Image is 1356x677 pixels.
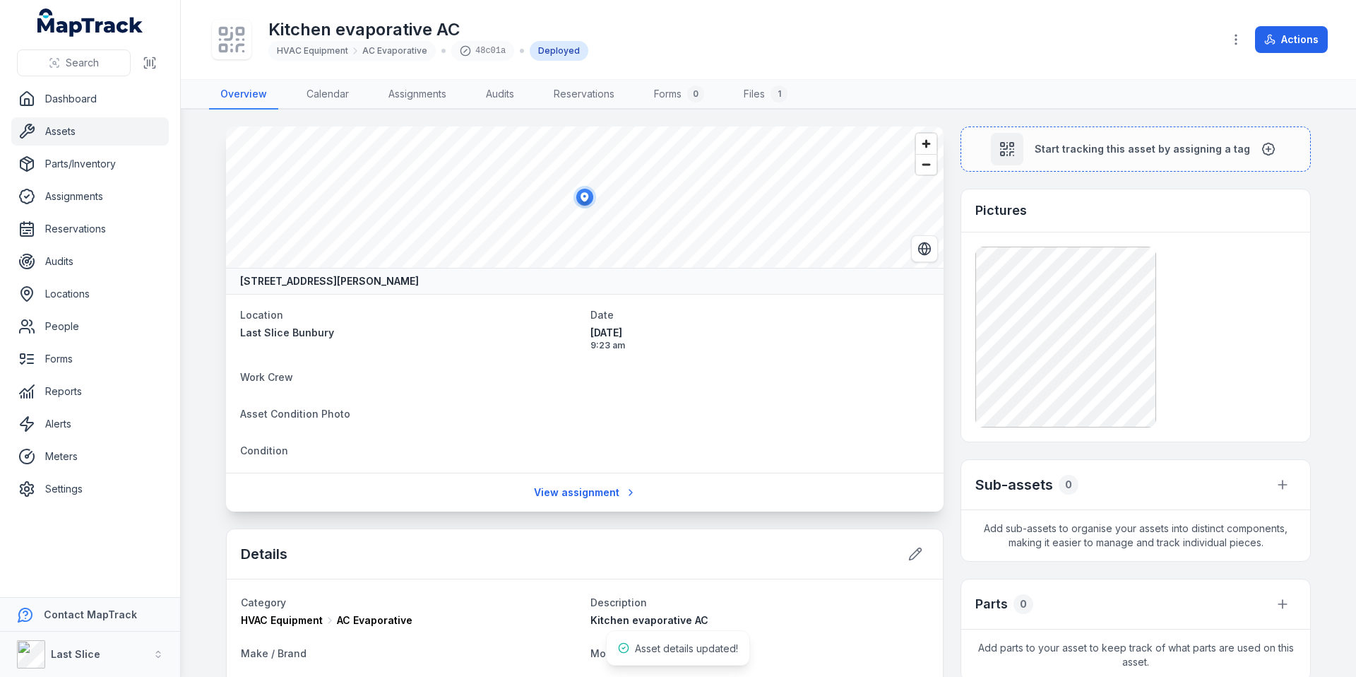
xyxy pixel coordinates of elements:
a: Overview [209,80,278,110]
span: Description [590,596,647,608]
span: Work Crew [240,371,293,383]
span: Date [590,309,614,321]
span: AC Evaporative [362,45,427,57]
a: MapTrack [37,8,143,37]
span: Last Slice Bunbury [240,326,334,338]
span: Asset Condition Photo [240,408,350,420]
a: View assignment [525,479,646,506]
span: Search [66,56,99,70]
a: Audits [475,80,525,110]
div: 1 [771,86,787,102]
strong: Contact MapTrack [44,608,137,620]
a: Assets [11,117,169,146]
div: 0 [1059,475,1078,495]
span: Model [590,647,621,659]
a: Parts/Inventory [11,150,169,178]
a: Alerts [11,410,169,438]
a: Assignments [377,80,458,110]
span: Kitchen evaporative AC [590,614,708,626]
span: Start tracking this asset by assigning a tag [1035,142,1250,156]
a: Calendar [295,80,360,110]
h2: Sub-assets [975,475,1053,495]
button: Start tracking this asset by assigning a tag [961,126,1311,172]
span: Category [241,596,286,608]
a: Forms [11,345,169,373]
span: Condition [240,445,288,457]
span: HVAC Equipment [277,45,348,57]
a: Reservations [11,215,169,243]
div: 48c01a [451,41,514,61]
span: Asset details updated! [635,642,738,654]
h1: Kitchen evaporative AC [268,18,588,41]
a: Locations [11,280,169,308]
div: 0 [1013,594,1033,614]
time: 10/10/2025, 9:23:42 am [590,326,929,351]
h3: Pictures [975,201,1027,220]
h3: Parts [975,594,1008,614]
a: Last Slice Bunbury [240,326,579,340]
a: Dashboard [11,85,169,113]
strong: [STREET_ADDRESS][PERSON_NAME] [240,274,419,288]
a: Reports [11,377,169,406]
a: Forms0 [643,80,715,110]
span: [DATE] [590,326,929,340]
h2: Details [241,544,287,564]
button: Search [17,49,131,76]
span: HVAC Equipment [241,613,323,628]
a: Audits [11,247,169,276]
strong: Last Slice [51,648,100,660]
button: Actions [1255,26,1328,53]
a: Settings [11,475,169,503]
span: Location [240,309,283,321]
span: Add sub-assets to organise your assets into distinct components, making it easier to manage and t... [961,510,1310,561]
span: AC Evaporative [337,613,412,628]
a: People [11,312,169,341]
div: Deployed [530,41,588,61]
button: Zoom in [916,134,936,154]
a: Assignments [11,182,169,211]
a: Meters [11,442,169,471]
span: 9:23 am [590,340,929,351]
a: Files1 [732,80,799,110]
a: Reservations [542,80,626,110]
button: Zoom out [916,154,936,175]
button: Switch to Satellite View [911,235,938,262]
div: 0 [687,86,704,102]
canvas: Map [226,126,944,268]
span: Make / Brand [241,647,307,659]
